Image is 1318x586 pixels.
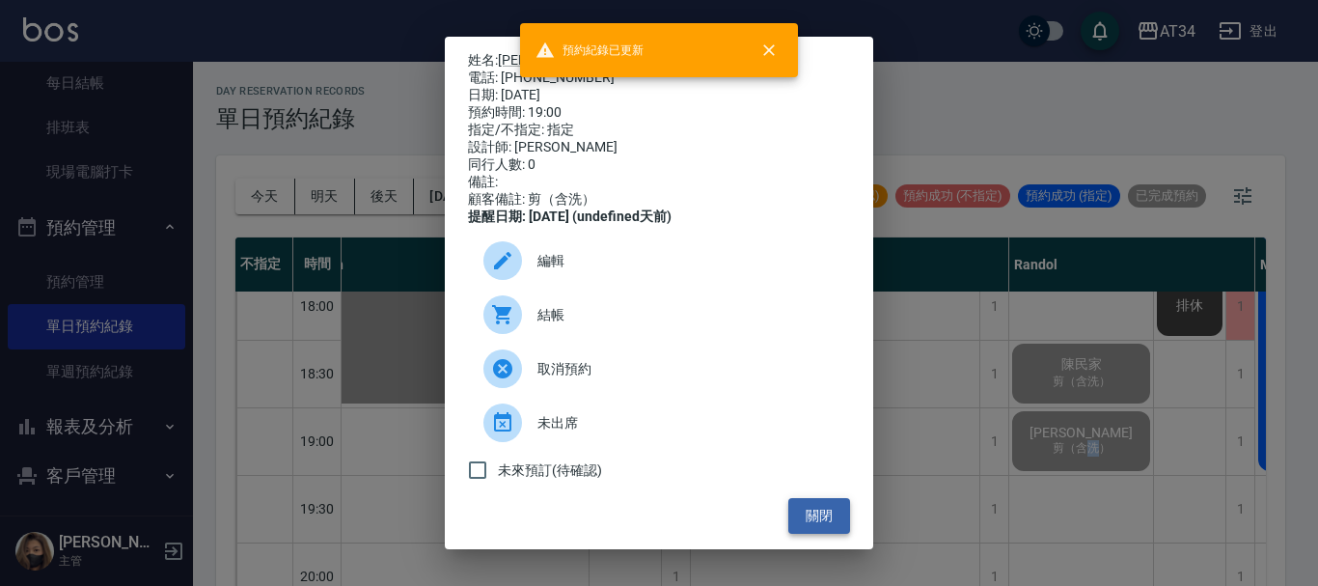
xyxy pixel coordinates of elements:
div: 編輯 [468,234,850,288]
div: 日期: [DATE] [468,87,850,104]
span: 結帳 [537,305,835,325]
span: 預約紀錄已更新 [535,41,644,60]
div: 顧客備註: 剪（含洗） [468,191,850,209]
div: 未出席 [468,396,850,450]
button: close [748,29,790,71]
span: 未出席 [537,413,835,433]
button: 關閉 [788,498,850,534]
div: 指定/不指定: 指定 [468,122,850,139]
div: 同行人數: 0 [468,156,850,174]
div: 設計師: [PERSON_NAME] [468,139,850,156]
div: 預約時間: 19:00 [468,104,850,122]
div: 電話: [PHONE_NUMBER] [468,70,850,87]
a: 結帳 [468,288,850,342]
div: 備註: [468,174,850,191]
div: 取消預約 [468,342,850,396]
div: 提醒日期: [DATE] (undefined天前) [468,209,850,226]
span: 未來預訂(待確認) [498,460,602,481]
p: 姓名: [468,52,850,70]
a: [PERSON_NAME] [498,52,601,68]
span: 取消預約 [537,359,835,379]
span: 編輯 [537,251,835,271]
